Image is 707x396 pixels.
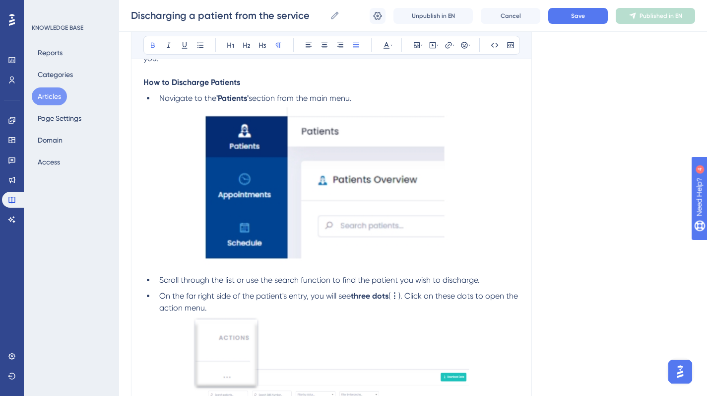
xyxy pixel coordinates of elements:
button: Domain [32,131,68,149]
span: Unpublish in EN [412,12,455,20]
span: Navigate to the [159,93,216,103]
button: Access [32,153,66,171]
span: Scroll through the list or use the search function to find the patient you wish to discharge. [159,275,480,285]
button: Save [548,8,608,24]
span: ( [388,291,390,301]
button: Page Settings [32,109,87,127]
iframe: UserGuiding AI Assistant Launcher [665,357,695,387]
span: section from the main menu. [249,93,352,103]
button: Articles [32,87,67,105]
span: On the far right side of the patient's entry, you will see [159,291,351,301]
strong: 'Patients' [216,93,249,103]
input: Article Name [131,8,326,22]
button: Published in EN [616,8,695,24]
button: Unpublish in EN [393,8,473,24]
span: Need Help? [23,2,62,14]
span: Save [571,12,585,20]
div: 4 [69,5,72,13]
strong: ⋮ [390,291,398,301]
button: Categories [32,66,79,83]
strong: How to Discharge Patients [143,78,240,87]
button: Cancel [481,8,540,24]
div: KNOWLEDGE BASE [32,24,83,32]
span: Published in EN [640,12,682,20]
button: Reports [32,44,68,62]
strong: three dots [351,291,388,301]
span: Cancel [501,12,521,20]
